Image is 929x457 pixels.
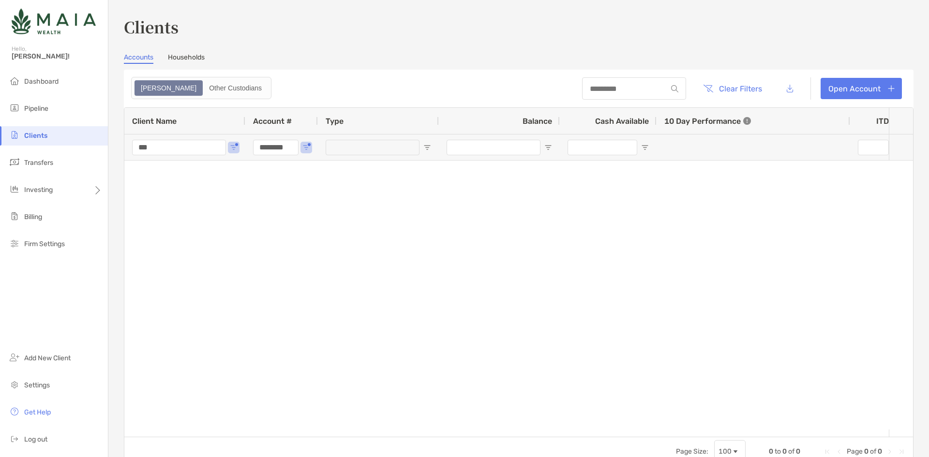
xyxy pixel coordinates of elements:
[719,447,732,456] div: 100
[769,447,773,456] span: 0
[24,435,47,443] span: Log out
[124,15,914,38] h3: Clients
[821,78,902,99] a: Open Account
[864,447,869,456] span: 0
[132,140,226,155] input: Client Name Filter Input
[796,447,800,456] span: 0
[131,77,271,99] div: segmented control
[302,144,310,151] button: Open Filter Menu
[671,85,678,92] img: input icon
[898,448,905,456] div: Last Page
[824,448,831,456] div: First Page
[24,77,59,86] span: Dashboard
[9,102,20,114] img: pipeline icon
[253,140,299,155] input: Account # Filter Input
[24,186,53,194] span: Investing
[886,448,894,456] div: Next Page
[24,381,50,389] span: Settings
[9,183,20,195] img: investing icon
[230,144,238,151] button: Open Filter Menu
[9,237,20,249] img: firm-settings icon
[132,117,177,126] span: Client Name
[544,144,552,151] button: Open Filter Menu
[168,53,205,64] a: Households
[835,448,843,456] div: Previous Page
[135,81,202,95] div: Zoe
[9,352,20,363] img: add_new_client icon
[24,104,48,113] span: Pipeline
[775,447,781,456] span: to
[641,144,649,151] button: Open Filter Menu
[447,140,540,155] input: Balance Filter Input
[878,447,882,456] span: 0
[876,117,900,126] div: ITD
[664,108,751,134] div: 10 Day Performance
[676,447,708,456] div: Page Size:
[24,240,65,248] span: Firm Settings
[24,213,42,221] span: Billing
[124,53,153,64] a: Accounts
[9,406,20,417] img: get-help icon
[847,447,863,456] span: Page
[870,447,876,456] span: of
[9,210,20,222] img: billing icon
[9,379,20,390] img: settings icon
[326,117,344,126] span: Type
[24,354,71,362] span: Add New Client
[253,117,292,126] span: Account #
[24,408,51,416] span: Get Help
[24,132,47,140] span: Clients
[9,433,20,444] img: logout icon
[568,140,637,155] input: Cash Available Filter Input
[9,129,20,141] img: clients icon
[595,117,649,126] span: Cash Available
[523,117,552,126] span: Balance
[788,447,794,456] span: of
[12,4,96,39] img: Zoe Logo
[204,81,267,95] div: Other Custodians
[24,159,53,167] span: Transfers
[9,156,20,168] img: transfers icon
[12,52,102,60] span: [PERSON_NAME]!
[782,447,787,456] span: 0
[858,140,889,155] input: ITD Filter Input
[9,75,20,87] img: dashboard icon
[696,78,769,99] button: Clear Filters
[423,144,431,151] button: Open Filter Menu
